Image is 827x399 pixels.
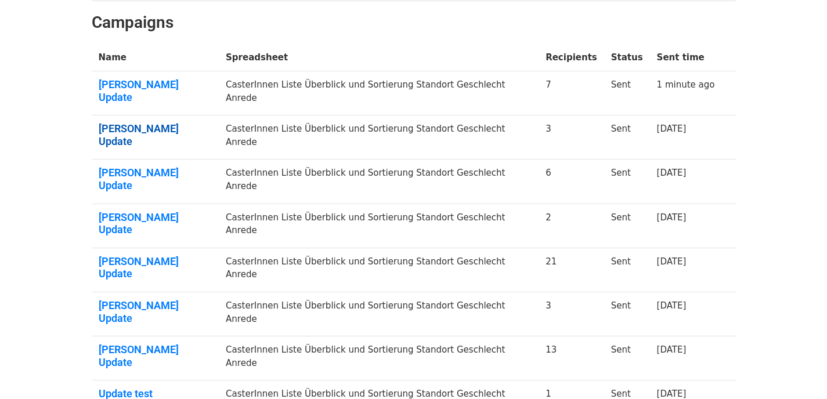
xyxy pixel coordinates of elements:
[99,211,212,236] a: [PERSON_NAME] Update
[99,299,212,324] a: [PERSON_NAME] Update
[604,71,650,115] td: Sent
[539,292,604,336] td: 3
[657,212,687,223] a: [DATE]
[657,389,687,399] a: [DATE]
[99,78,212,103] a: [PERSON_NAME] Update
[539,159,604,204] td: 6
[539,115,604,159] td: 3
[604,115,650,159] td: Sent
[604,292,650,336] td: Sent
[657,168,687,178] a: [DATE]
[92,13,736,32] h2: Campaigns
[219,44,539,71] th: Spreadsheet
[219,336,539,380] td: CasterInnen Liste Überblick und Sortierung Standort Geschlecht Anrede
[604,44,650,71] th: Status
[219,159,539,204] td: CasterInnen Liste Überblick und Sortierung Standort Geschlecht Anrede
[219,115,539,159] td: CasterInnen Liste Überblick und Sortierung Standort Geschlecht Anrede
[92,44,219,71] th: Name
[650,44,722,71] th: Sent time
[539,248,604,292] td: 21
[99,343,212,368] a: [PERSON_NAME] Update
[769,343,827,399] iframe: Chat Widget
[219,71,539,115] td: CasterInnen Liste Überblick und Sortierung Standort Geschlecht Anrede
[604,248,650,292] td: Sent
[99,255,212,280] a: [PERSON_NAME] Update
[604,204,650,248] td: Sent
[657,256,687,267] a: [DATE]
[539,44,604,71] th: Recipients
[539,336,604,380] td: 13
[219,292,539,336] td: CasterInnen Liste Überblick und Sortierung Standort Geschlecht Anrede
[604,159,650,204] td: Sent
[539,71,604,115] td: 7
[657,344,687,355] a: [DATE]
[219,248,539,292] td: CasterInnen Liste Überblick und Sortierung Standort Geschlecht Anrede
[657,124,687,134] a: [DATE]
[99,166,212,191] a: [PERSON_NAME] Update
[657,300,687,311] a: [DATE]
[99,122,212,147] a: [PERSON_NAME] Update
[657,79,715,90] a: 1 minute ago
[604,336,650,380] td: Sent
[219,204,539,248] td: CasterInnen Liste Überblick und Sortierung Standort Geschlecht Anrede
[539,204,604,248] td: 2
